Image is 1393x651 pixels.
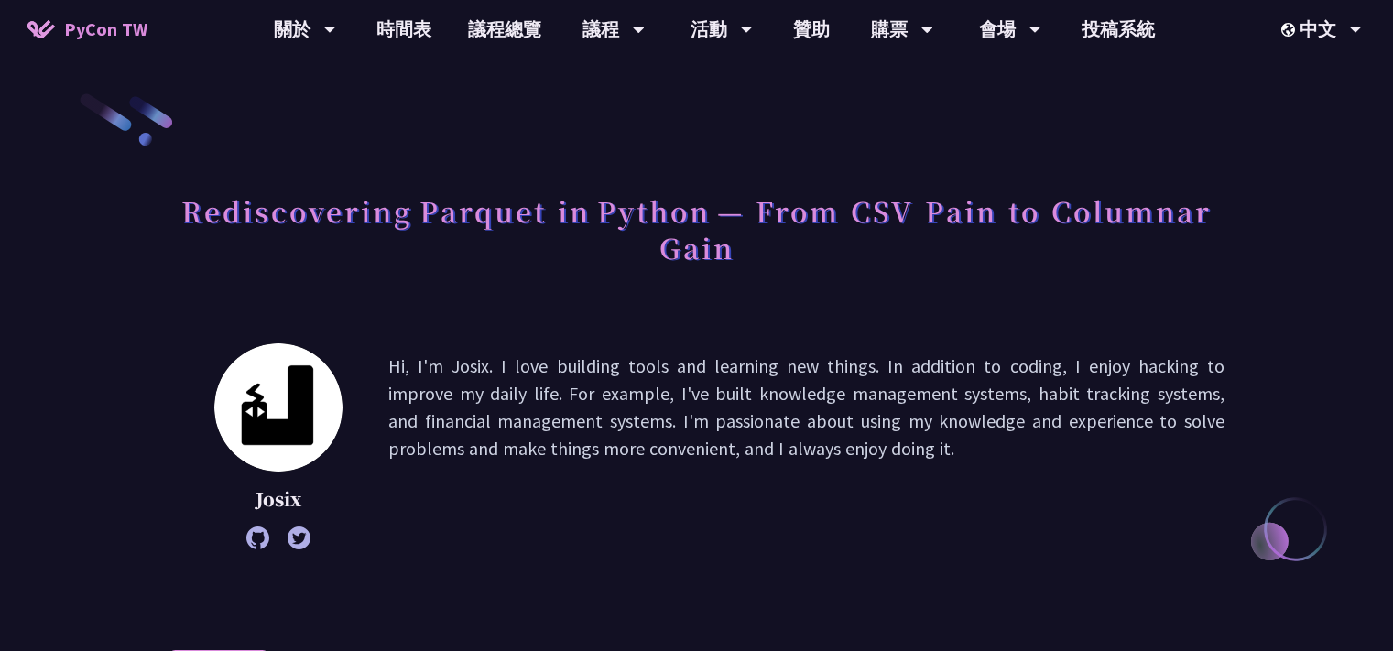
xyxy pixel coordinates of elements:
h1: Rediscovering Parquet in Python — From CSV Pain to Columnar Gain [169,183,1224,275]
img: Locale Icon [1281,23,1300,37]
p: Josix [214,485,343,513]
span: PyCon TW [64,16,147,43]
img: Home icon of PyCon TW 2025 [27,20,55,38]
img: Josix [214,343,343,472]
p: Hi, I'm Josix. I love building tools and learning new things. In addition to coding, I enjoy hack... [388,353,1224,540]
a: PyCon TW [9,6,166,52]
